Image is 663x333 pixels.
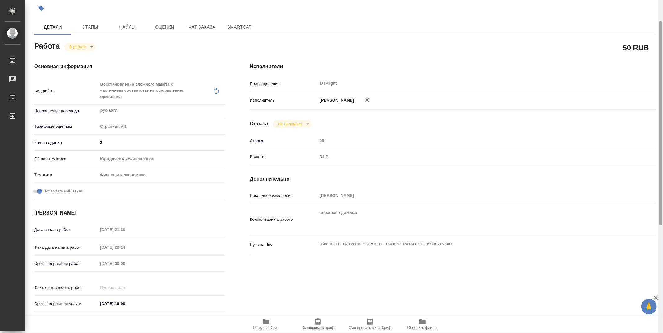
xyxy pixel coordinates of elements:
p: Общая тематика [34,156,98,162]
button: Добавить тэг [34,1,48,15]
input: Пустое поле [98,225,152,234]
button: Не оплачена [276,121,304,127]
p: [PERSON_NAME] [318,97,354,104]
div: Страница А4 [98,121,225,132]
span: Детали [38,23,68,31]
p: Факт. дата начала работ [34,244,98,251]
span: Этапы [75,23,105,31]
div: RUB [318,152,622,162]
div: Финансы и экономика [98,170,225,180]
h4: Основная информация [34,63,225,70]
p: Тарифные единицы [34,123,98,130]
span: Нотариальный заказ [43,188,83,194]
span: Скопировать мини-бриф [349,326,391,330]
input: Пустое поле [98,259,152,268]
div: В работе [273,120,311,128]
button: В работе [67,44,88,49]
div: Юридическая/Финансовая [98,154,225,164]
button: 🙏 [641,299,657,314]
h4: Дополнительно [250,175,656,183]
p: Срок завершения услуги [34,301,98,307]
p: Валюта [250,154,318,160]
div: В работе [64,43,95,51]
span: SmartCat [224,23,254,31]
span: Файлы [113,23,142,31]
input: Пустое поле [318,136,622,145]
textarea: справки о доходах [318,207,622,230]
input: Пустое поле [318,191,622,200]
input: Пустое поле [98,243,152,252]
h4: Исполнители [250,63,656,70]
textarea: /Clients/FL_BAB/Orders/BAB_FL-16610/DTP/BAB_FL-16610-WK-007 [318,239,622,249]
p: Комментарий к работе [250,216,318,223]
span: Скопировать бриф [302,326,334,330]
p: Факт. срок заверш. работ [34,284,98,291]
h4: [PERSON_NAME] [34,209,225,217]
p: Дата начала работ [34,227,98,233]
span: 🙏 [644,300,654,313]
p: Ставка [250,138,318,144]
h2: Работа [34,40,60,51]
p: Путь на drive [250,242,318,248]
button: Обновить файлы [396,316,449,333]
span: Чат заказа [187,23,217,31]
p: Срок завершения работ [34,261,98,267]
h4: Оплата [250,120,268,127]
input: ✎ Введи что-нибудь [98,299,152,308]
span: Папка на Drive [253,326,279,330]
input: ✎ Введи что-нибудь [98,138,225,147]
p: Тематика [34,172,98,178]
span: Оценки [150,23,180,31]
p: Кол-во единиц [34,140,98,146]
button: Скопировать мини-бриф [344,316,396,333]
h2: 50 RUB [623,42,649,53]
p: Направление перевода [34,108,98,114]
p: Вид работ [34,88,98,94]
p: Последнее изменение [250,192,318,199]
button: Удалить исполнителя [360,93,374,107]
button: Скопировать бриф [292,316,344,333]
p: Подразделение [250,81,318,87]
p: Исполнитель [250,97,318,104]
button: Папка на Drive [240,316,292,333]
input: Пустое поле [98,283,152,292]
span: Обновить файлы [407,326,437,330]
